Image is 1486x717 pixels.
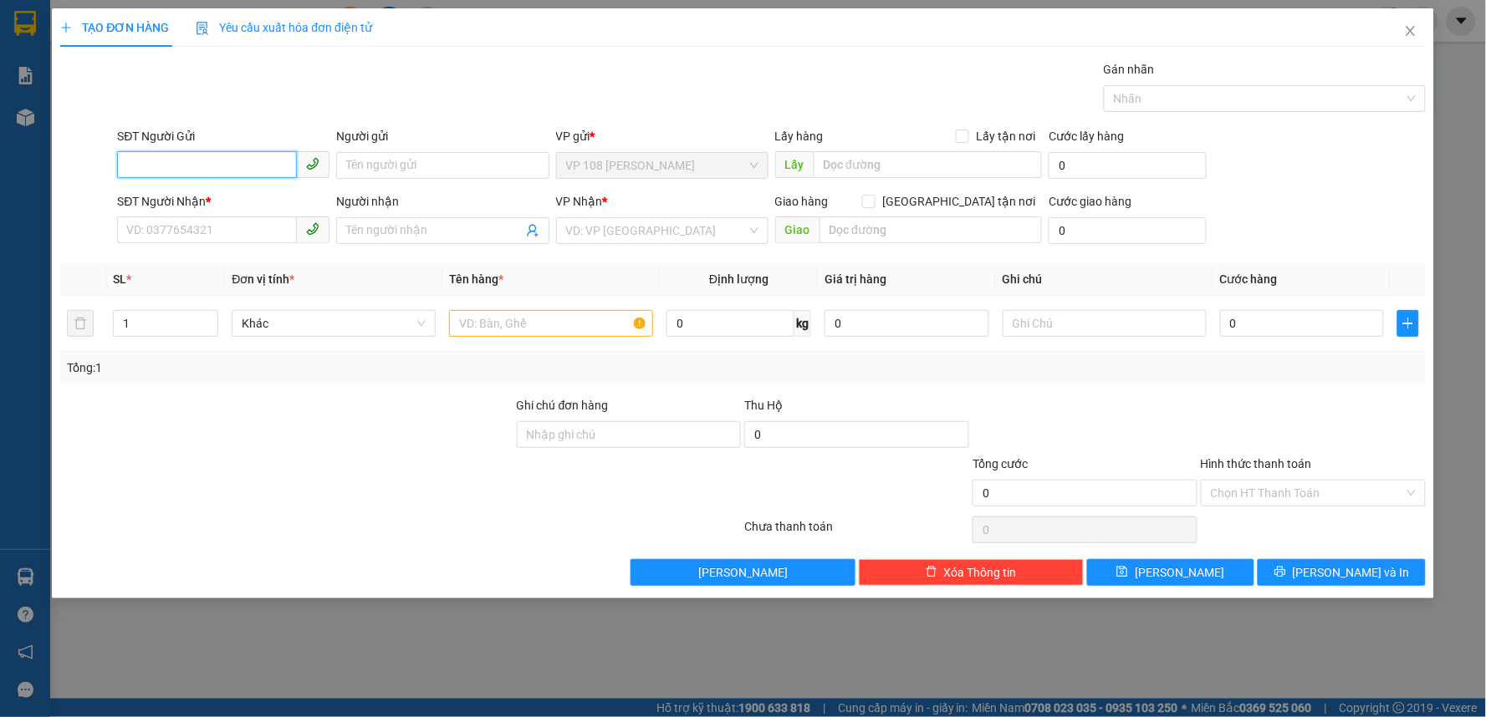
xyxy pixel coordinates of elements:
[1398,317,1417,330] span: plus
[996,263,1213,296] th: Ghi chú
[67,358,574,377] div: Tổng: 1
[698,563,788,582] span: [PERSON_NAME]
[67,310,94,337] button: delete
[306,157,319,170] span: phone
[1387,8,1434,55] button: Close
[232,272,294,286] span: Đơn vị tính
[926,566,937,579] span: delete
[449,272,503,286] span: Tên hàng
[820,216,1043,243] input: Dọc đường
[1087,559,1255,586] button: save[PERSON_NAME]
[1049,217,1207,244] input: Cước giao hàng
[743,517,971,547] div: Chưa thanh toán
[709,272,769,286] span: Định lượng
[944,563,1017,582] span: Xóa Thông tin
[1049,130,1124,143] label: Cước lấy hàng
[825,310,989,337] input: 0
[566,153,758,178] span: VP 108 Lê Hồng Phong - Vũng Tàu
[242,311,426,336] span: Khác
[1049,152,1207,179] input: Cước lấy hàng
[631,559,855,586] button: [PERSON_NAME]
[744,399,783,412] span: Thu Hộ
[449,310,653,337] input: VD: Bàn, Ghế
[336,127,549,145] div: Người gửi
[876,192,1042,211] span: [GEOGRAPHIC_DATA] tận nơi
[60,21,169,34] span: TẠO ĐƠN HÀNG
[117,127,329,145] div: SĐT Người Gửi
[1201,457,1312,470] label: Hình thức thanh toán
[196,21,372,34] span: Yêu cầu xuất hóa đơn điện tử
[517,421,742,448] input: Ghi chú đơn hàng
[113,272,126,286] span: SL
[117,192,329,211] div: SĐT Người Nhận
[775,130,824,143] span: Lấy hàng
[196,22,209,35] img: icon
[517,399,609,412] label: Ghi chú đơn hàng
[859,559,1084,586] button: deleteXóa Thông tin
[1104,63,1155,76] label: Gán nhãn
[1293,563,1410,582] span: [PERSON_NAME] và In
[336,192,549,211] div: Người nhận
[969,127,1042,145] span: Lấy tận nơi
[1116,566,1128,579] span: save
[1003,310,1207,337] input: Ghi Chú
[1049,195,1131,208] label: Cước giao hàng
[973,457,1028,470] span: Tổng cước
[526,224,539,237] span: user-add
[1135,563,1224,582] span: [PERSON_NAME]
[306,222,319,236] span: phone
[825,272,886,286] span: Giá trị hàng
[1220,272,1278,286] span: Cước hàng
[775,151,814,178] span: Lấy
[1404,24,1417,38] span: close
[775,195,829,208] span: Giao hàng
[775,216,820,243] span: Giao
[60,22,72,33] span: plus
[1274,566,1286,579] span: printer
[556,127,769,145] div: VP gửi
[1397,310,1418,337] button: plus
[556,195,603,208] span: VP Nhận
[814,151,1043,178] input: Dọc đường
[794,310,811,337] span: kg
[1258,559,1426,586] button: printer[PERSON_NAME] và In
